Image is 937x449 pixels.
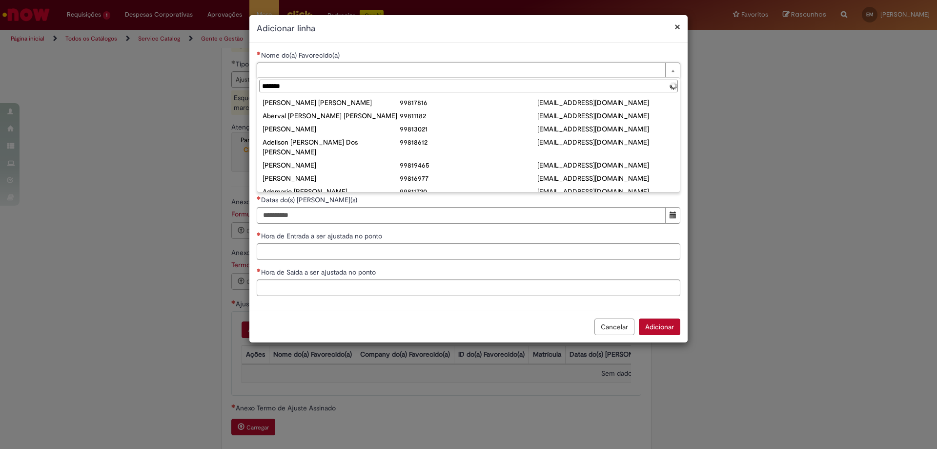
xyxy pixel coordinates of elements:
[263,98,400,107] div: [PERSON_NAME] [PERSON_NAME]
[400,124,537,134] div: 99813021
[537,137,674,147] div: [EMAIL_ADDRESS][DOMAIN_NAME]
[537,111,674,121] div: [EMAIL_ADDRESS][DOMAIN_NAME]
[400,187,537,196] div: 99811720
[400,98,537,107] div: 99817816
[263,187,400,196] div: Ademario [PERSON_NAME]
[537,173,674,183] div: [EMAIL_ADDRESS][DOMAIN_NAME]
[537,98,674,107] div: [EMAIL_ADDRESS][DOMAIN_NAME]
[263,111,400,121] div: Aberval [PERSON_NAME] [PERSON_NAME]
[263,124,400,134] div: [PERSON_NAME]
[263,137,400,157] div: Adeilson [PERSON_NAME] Dos [PERSON_NAME]
[537,187,674,196] div: [EMAIL_ADDRESS][DOMAIN_NAME]
[263,160,400,170] div: [PERSON_NAME]
[263,173,400,183] div: [PERSON_NAME]
[400,137,537,147] div: 99818612
[400,160,537,170] div: 99819465
[537,124,674,134] div: [EMAIL_ADDRESS][DOMAIN_NAME]
[257,94,680,192] ul: Nome do(a) Favorecido(a)
[400,111,537,121] div: 99811182
[400,173,537,183] div: 99816977
[537,160,674,170] div: [EMAIL_ADDRESS][DOMAIN_NAME]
